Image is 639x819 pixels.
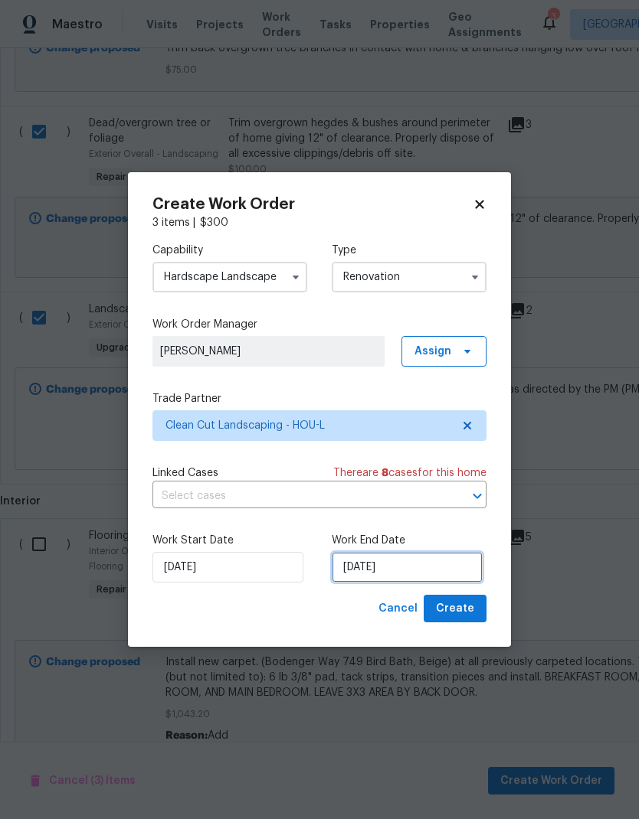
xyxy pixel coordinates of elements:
label: Work Order Manager [152,317,487,332]
div: 3 items | [152,215,487,230]
label: Capability [152,243,307,258]
label: Type [332,243,487,258]
span: $ 300 [200,217,228,228]
span: 8 [382,468,388,478]
button: Show options [287,268,305,286]
button: Create [424,595,487,623]
span: Cancel [378,599,418,618]
input: Select... [332,262,487,292]
label: Trade Partner [152,391,487,406]
label: Work End Date [332,533,487,548]
span: [PERSON_NAME] [160,344,377,359]
input: Select... [152,262,307,292]
span: Create [436,599,474,618]
button: Show options [466,268,484,286]
h2: Create Work Order [152,197,473,212]
span: There are case s for this home [333,465,487,481]
input: M/D/YYYY [332,552,483,582]
span: Assign [415,344,451,359]
span: Clean Cut Landscaping - HOU-L [165,418,451,433]
label: Work Start Date [152,533,307,548]
input: Select cases [152,485,444,508]
button: Open [467,485,488,507]
button: Cancel [372,595,424,623]
input: M/D/YYYY [152,552,303,582]
span: Linked Cases [152,465,218,481]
